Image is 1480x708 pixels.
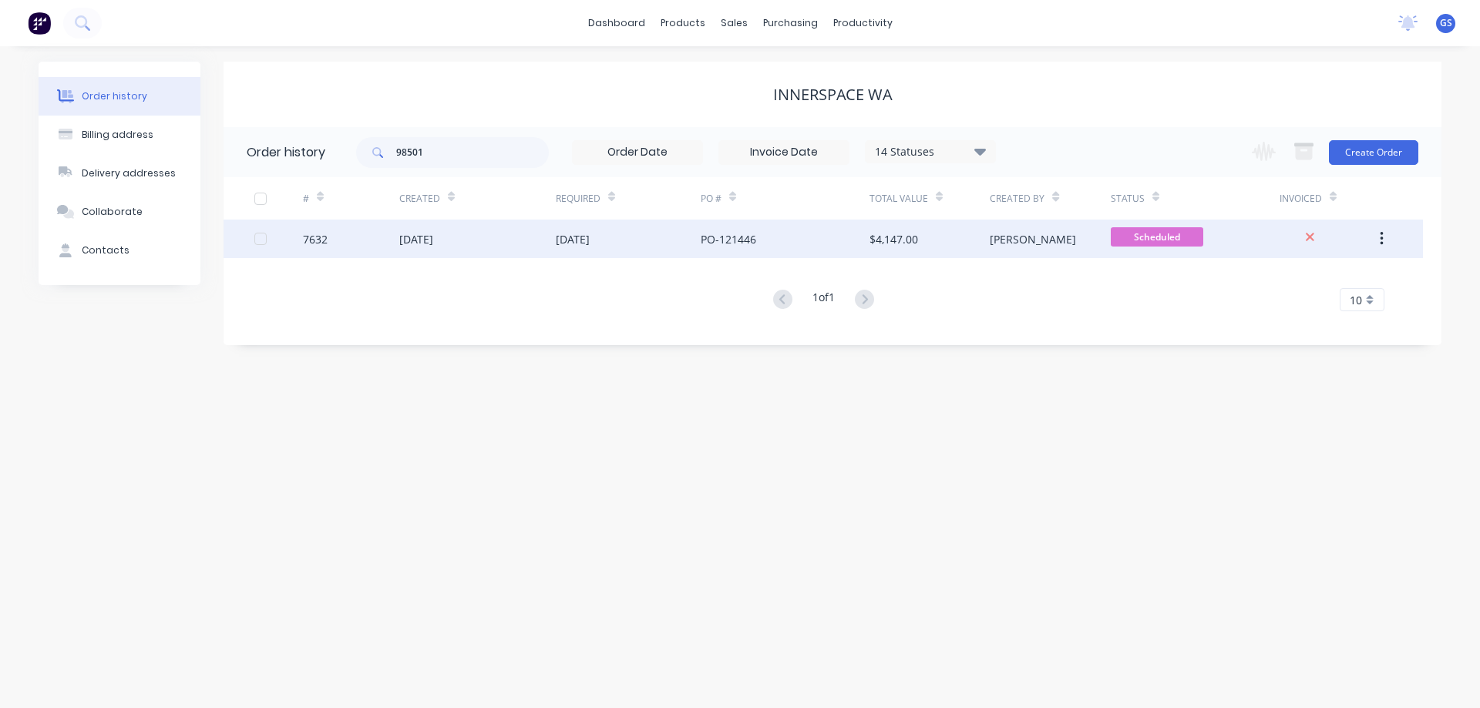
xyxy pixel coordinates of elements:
[755,12,826,35] div: purchasing
[247,143,325,162] div: Order history
[1111,177,1280,220] div: Status
[1111,192,1145,206] div: Status
[701,192,721,206] div: PO #
[39,77,200,116] button: Order history
[1280,192,1322,206] div: Invoiced
[39,193,200,231] button: Collaborate
[82,205,143,219] div: Collaborate
[713,12,755,35] div: sales
[82,89,147,103] div: Order history
[82,128,153,142] div: Billing address
[399,231,433,247] div: [DATE]
[719,141,849,164] input: Invoice Date
[39,231,200,270] button: Contacts
[399,177,556,220] div: Created
[399,192,440,206] div: Created
[573,141,702,164] input: Order Date
[869,177,990,220] div: Total Value
[82,243,129,257] div: Contacts
[39,116,200,154] button: Billing address
[1350,292,1362,308] span: 10
[866,143,995,160] div: 14 Statuses
[39,154,200,193] button: Delivery addresses
[580,12,653,35] a: dashboard
[990,192,1044,206] div: Created By
[1329,140,1418,165] button: Create Order
[82,166,176,180] div: Delivery addresses
[1111,227,1203,247] span: Scheduled
[303,192,309,206] div: #
[701,231,756,247] div: PO-121446
[556,192,600,206] div: Required
[701,177,869,220] div: PO #
[28,12,51,35] img: Factory
[990,177,1110,220] div: Created By
[303,231,328,247] div: 7632
[773,86,893,104] div: Innerspace WA
[396,137,549,168] input: Search...
[653,12,713,35] div: products
[990,231,1076,247] div: [PERSON_NAME]
[303,177,399,220] div: #
[1280,177,1376,220] div: Invoiced
[1440,16,1452,30] span: GS
[556,231,590,247] div: [DATE]
[556,177,701,220] div: Required
[869,231,918,247] div: $4,147.00
[812,289,835,311] div: 1 of 1
[826,12,900,35] div: productivity
[869,192,928,206] div: Total Value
